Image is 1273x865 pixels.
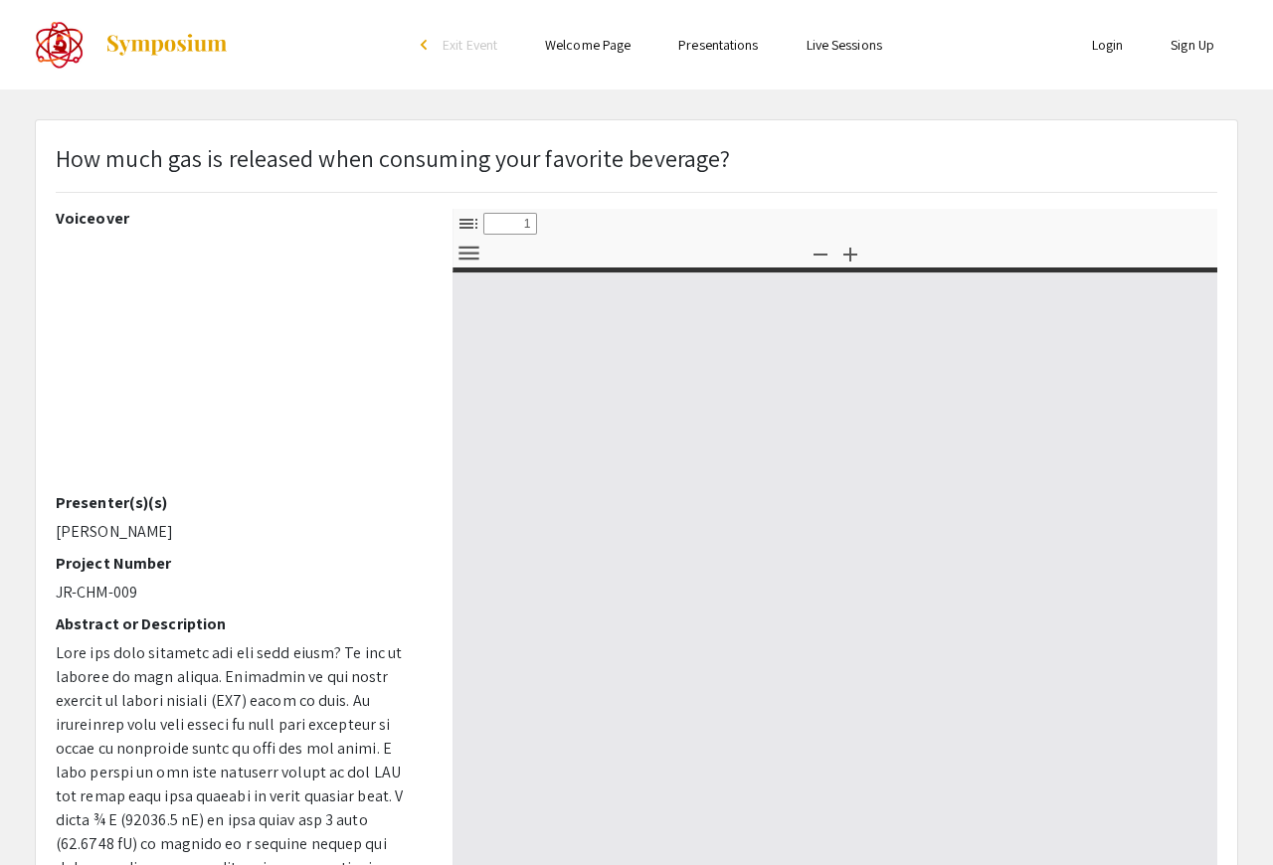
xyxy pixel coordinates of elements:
a: Welcome Page [545,36,631,54]
button: Tools [452,239,485,267]
h2: Abstract or Description [56,614,423,633]
div: arrow_back_ios [421,39,433,51]
button: Zoom In [833,239,867,267]
h2: Project Number [56,554,423,573]
a: Login [1092,36,1124,54]
p: JR-CHM-009 [56,581,423,605]
p: [PERSON_NAME] [56,520,423,544]
a: Presentations [678,36,758,54]
img: The 2022 CoorsTek Denver Metro Regional Science and Engineering Fair [35,20,85,70]
span: Exit Event [443,36,497,54]
button: Toggle Sidebar [452,209,485,238]
button: Zoom Out [804,239,837,267]
img: Symposium by ForagerOne [104,33,229,57]
a: The 2022 CoorsTek Denver Metro Regional Science and Engineering Fair [35,20,229,70]
a: Live Sessions [807,36,882,54]
h2: Presenter(s)(s) [56,493,423,512]
input: Page [483,213,537,235]
h2: Voiceover [56,209,423,228]
a: Sign Up [1171,36,1214,54]
p: How much gas is released when consuming your favorite beverage? [56,140,730,176]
